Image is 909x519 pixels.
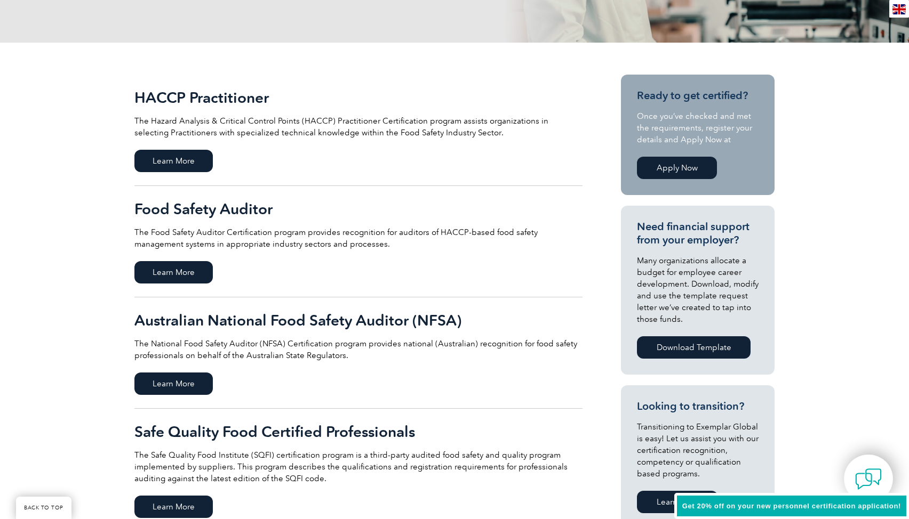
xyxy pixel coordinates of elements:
[637,336,751,359] a: Download Template
[637,220,759,247] h3: Need financial support from your employer?
[637,255,759,325] p: Many organizations allocate a budget for employee career development. Download, modify and use th...
[134,297,583,409] a: Australian National Food Safety Auditor (NFSA) The National Food Safety Auditor (NFSA) Certificat...
[134,150,213,172] span: Learn More
[682,502,901,510] span: Get 20% off on your new personnel certification application!
[637,421,759,480] p: Transitioning to Exemplar Global is easy! Let us assist you with our certification recognition, c...
[16,497,71,519] a: BACK TO TOP
[134,261,213,283] span: Learn More
[134,338,583,361] p: The National Food Safety Auditor (NFSA) Certification program provides national (Australian) reco...
[134,75,583,186] a: HACCP Practitioner The Hazard Analysis & Critical Control Points (HACCP) Practitioner Certificati...
[134,186,583,297] a: Food Safety Auditor The Food Safety Auditor Certification program provides recognition for audito...
[637,89,759,102] h3: Ready to get certified?
[134,312,583,329] h2: Australian National Food Safety Auditor (NFSA)
[637,157,717,179] a: Apply Now
[637,491,718,513] a: Learn More
[855,466,882,492] img: contact-chat.png
[892,4,906,14] img: en
[134,372,213,395] span: Learn More
[637,400,759,413] h3: Looking to transition?
[637,110,759,145] p: Once you’ve checked and met the requirements, register your details and Apply Now at
[134,89,583,106] h2: HACCP Practitioner
[134,423,583,440] h2: Safe Quality Food Certified Professionals
[134,226,583,250] p: The Food Safety Auditor Certification program provides recognition for auditors of HACCP-based fo...
[134,115,583,139] p: The Hazard Analysis & Critical Control Points (HACCP) Practitioner Certification program assists ...
[134,496,213,518] span: Learn More
[134,449,583,484] p: The Safe Quality Food Institute (SQFI) certification program is a third-party audited food safety...
[134,200,583,217] h2: Food Safety Auditor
